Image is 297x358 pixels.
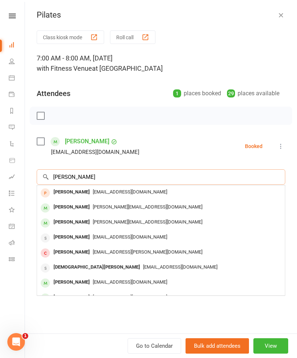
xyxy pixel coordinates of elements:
[93,294,167,300] span: [EMAIL_ADDRESS][DOMAIN_NAME]
[37,30,104,44] button: Class kiosk mode
[9,153,25,169] a: Product Sales
[9,70,25,87] a: Calendar
[41,263,50,273] div: member
[9,202,25,219] a: What's New
[51,147,139,157] div: [EMAIL_ADDRESS][DOMAIN_NAME]
[41,278,50,288] div: member
[65,136,109,147] a: [PERSON_NAME]
[25,10,297,20] div: Pilates
[9,169,25,186] a: Assessments
[93,234,167,240] span: [EMAIL_ADDRESS][DOMAIN_NAME]
[51,217,93,228] div: [PERSON_NAME]
[173,88,221,99] div: places booked
[186,338,249,354] button: Bulk add attendees
[253,338,288,354] button: View
[37,64,92,72] span: with Fitness Venue
[9,235,25,252] a: Roll call kiosk mode
[51,292,93,303] div: [PERSON_NAME]
[51,232,93,243] div: [PERSON_NAME]
[9,252,25,268] a: Class kiosk mode
[41,203,50,213] div: member
[93,279,167,285] span: [EMAIL_ADDRESS][DOMAIN_NAME]
[51,202,93,213] div: [PERSON_NAME]
[41,218,50,228] div: member
[93,189,167,195] span: [EMAIL_ADDRESS][DOMAIN_NAME]
[41,294,50,303] div: member
[51,247,93,258] div: [PERSON_NAME]
[9,37,25,54] a: Dashboard
[227,88,279,99] div: places available
[245,144,263,149] div: Booked
[37,53,285,74] div: 7:00 AM - 8:00 AM, [DATE]
[9,103,25,120] a: Reports
[173,89,181,97] div: 1
[9,87,25,103] a: Payments
[41,188,50,198] div: prospect
[37,169,285,185] input: Search to add attendees
[93,249,202,255] span: [EMAIL_ADDRESS][PERSON_NAME][DOMAIN_NAME]
[227,89,235,97] div: 29
[37,88,70,99] div: Attendees
[51,187,93,198] div: [PERSON_NAME]
[9,219,25,235] a: General attendance kiosk mode
[51,262,143,273] div: [DEMOGRAPHIC_DATA][PERSON_NAME]
[128,338,181,354] a: Go to Calendar
[93,219,202,225] span: [PERSON_NAME][EMAIL_ADDRESS][DOMAIN_NAME]
[9,54,25,70] a: People
[41,248,50,258] div: member
[92,64,163,72] span: at [GEOGRAPHIC_DATA]
[7,333,25,351] iframe: Intercom live chat
[93,204,202,210] span: [PERSON_NAME][EMAIL_ADDRESS][DOMAIN_NAME]
[110,30,155,44] button: Roll call
[143,264,217,270] span: [EMAIL_ADDRESS][DOMAIN_NAME]
[51,277,93,288] div: [PERSON_NAME]
[22,333,28,339] span: 1
[41,233,50,243] div: member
